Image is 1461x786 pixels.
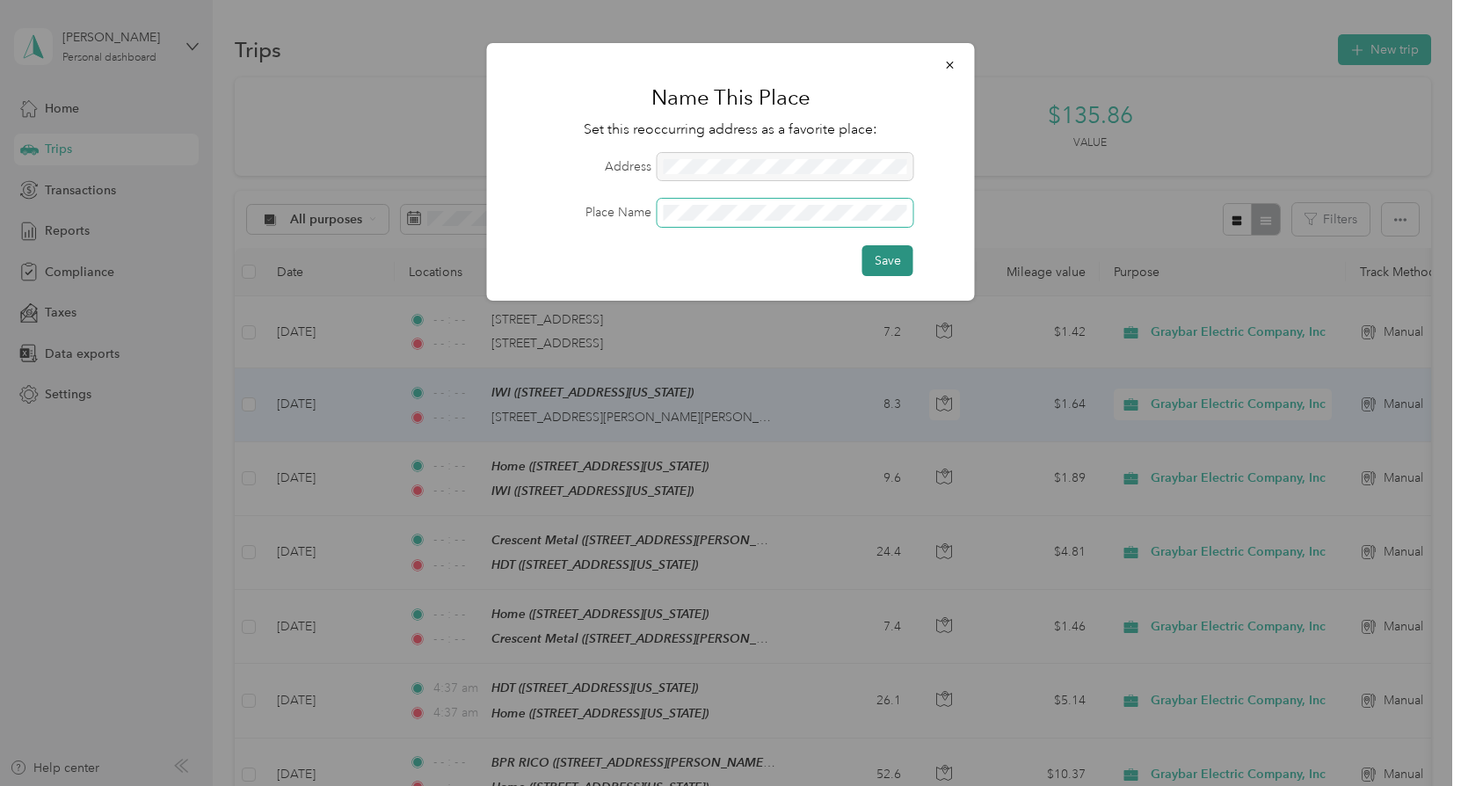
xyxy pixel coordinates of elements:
[512,76,950,119] h1: Name This Place
[862,245,913,276] button: Save
[512,157,651,176] label: Address
[512,203,651,222] label: Place Name
[1363,688,1461,786] iframe: Everlance-gr Chat Button Frame
[512,119,950,141] p: Set this reoccurring address as a favorite place:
